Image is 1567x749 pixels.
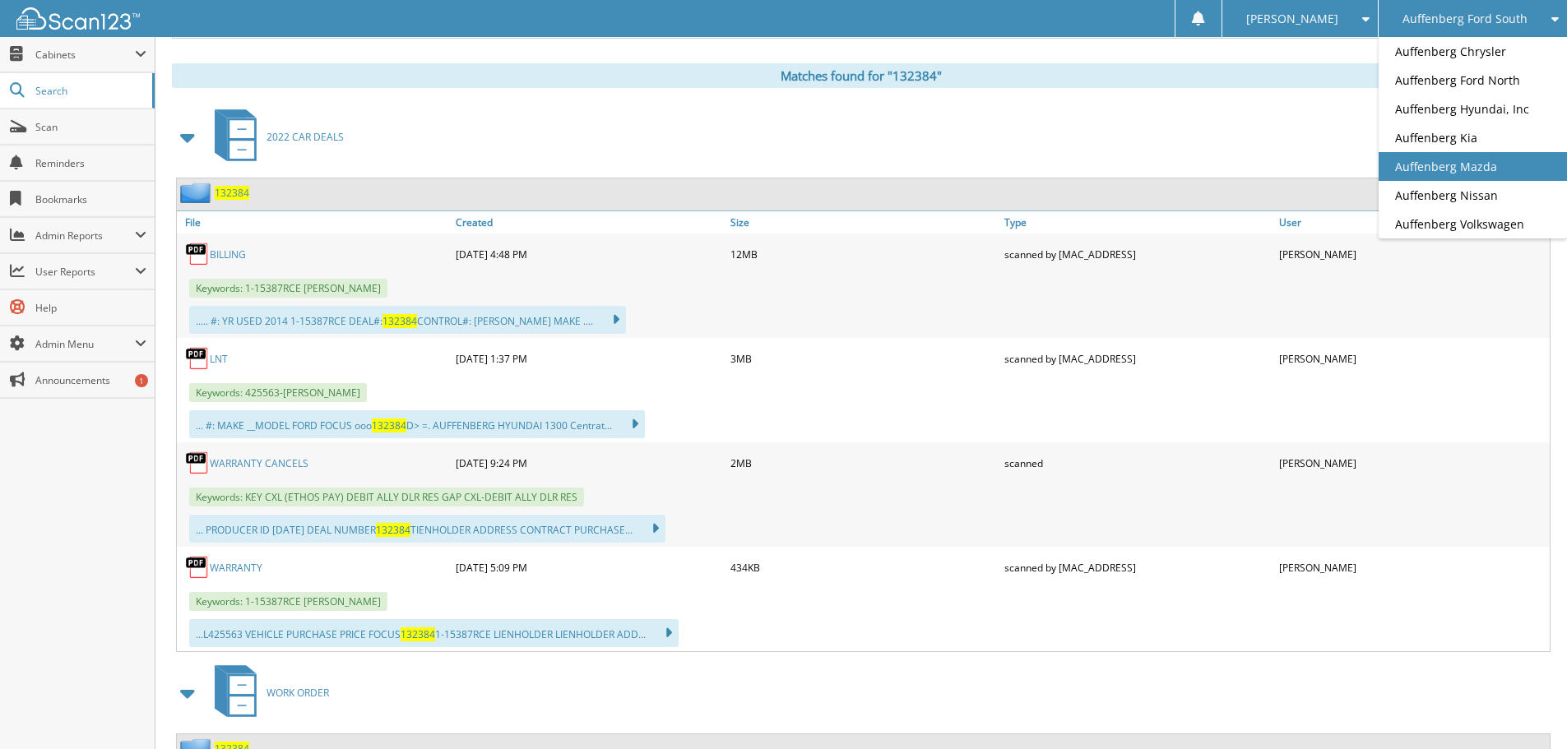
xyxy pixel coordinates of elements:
[35,48,135,62] span: Cabinets
[1379,95,1567,123] a: Auffenberg Hyundai, Inc
[189,515,665,543] div: ... PRODUCER ID [DATE] DEAL NUMBER TIENHOLDER ADDRESS CONTRACT PURCHASE...
[189,306,626,334] div: ..... #: YR USED 2014 1-15387RCE DEAL#: CONTROL#: [PERSON_NAME] MAKE ....
[189,410,645,438] div: ... #: MAKE __MODEL FORD FOCUS ooo D> =. AUFFENBERG HYUNDAI 1300 Centrat...
[1379,37,1567,66] a: Auffenberg Chrysler
[1246,14,1338,24] span: [PERSON_NAME]
[35,373,146,387] span: Announcements
[1000,446,1275,479] div: scanned
[35,337,135,351] span: Admin Menu
[267,686,329,700] span: WORK ORDER
[1275,446,1550,479] div: [PERSON_NAME]
[185,555,210,580] img: PDF.png
[452,211,726,233] a: Created
[726,446,1001,479] div: 2MB
[189,383,367,402] span: Keywords: 425563-[PERSON_NAME]
[135,374,148,387] div: 1
[35,156,146,170] span: Reminders
[189,592,387,611] span: Keywords: 1-15387RCE [PERSON_NAME]
[452,551,726,584] div: [DATE] 5:09 PM
[35,120,146,134] span: Scan
[210,352,228,366] a: LNT
[1275,551,1550,584] div: [PERSON_NAME]
[726,342,1001,375] div: 3MB
[1000,551,1275,584] div: scanned by [MAC_ADDRESS]
[1379,210,1567,238] a: Auffenberg Volkswagen
[452,238,726,270] div: [DATE] 4:48 PM
[1379,123,1567,152] a: Auffenberg Kia
[267,130,344,144] span: 2022 CAR DEALS
[185,242,210,266] img: PDF.png
[726,211,1001,233] a: Size
[185,346,210,371] img: PDF.png
[180,183,215,203] img: folder2.png
[210,456,308,470] a: WARRANTY CANCELS
[1379,152,1567,181] a: Auffenberg Mazda
[1000,342,1275,375] div: scanned by [MAC_ADDRESS]
[35,301,146,315] span: Help
[1000,211,1275,233] a: Type
[452,342,726,375] div: [DATE] 1:37 PM
[35,192,146,206] span: Bookmarks
[205,104,344,169] a: 2022 CAR DEALS
[726,238,1001,270] div: 12MB
[35,229,135,243] span: Admin Reports
[1275,238,1550,270] div: [PERSON_NAME]
[1275,211,1550,233] a: User
[1379,181,1567,210] a: Auffenberg Nissan
[189,619,679,647] div: ...L425563 VEHICLE PURCHASE PRICE FOCUS 1-15387RCE LIENHOLDER LIENHOLDER ADD...
[172,63,1551,88] div: Matches found for "132384"
[189,279,387,298] span: Keywords: 1-15387RCE [PERSON_NAME]
[372,418,406,432] span: 132384
[376,523,410,537] span: 132384
[210,247,246,261] a: BILLING
[401,627,435,641] span: 132384
[35,84,144,98] span: Search
[215,186,249,200] a: 132384
[185,451,210,475] img: PDF.png
[382,314,417,328] span: 132384
[210,561,262,575] a: WARRANTY
[726,551,1001,584] div: 434KB
[205,660,329,725] a: WORK ORDER
[177,211,452,233] a: File
[1000,238,1275,270] div: scanned by [MAC_ADDRESS]
[1379,66,1567,95] a: Auffenberg Ford North
[35,265,135,279] span: User Reports
[16,7,140,30] img: scan123-logo-white.svg
[452,446,726,479] div: [DATE] 9:24 PM
[1275,342,1550,375] div: [PERSON_NAME]
[1402,14,1528,24] span: Auffenberg Ford South
[189,488,584,506] span: Keywords: KEY CXL (ETHOS PAY) DEBIT ALLY DLR RES GAP CXL-DEBIT ALLY DLR RES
